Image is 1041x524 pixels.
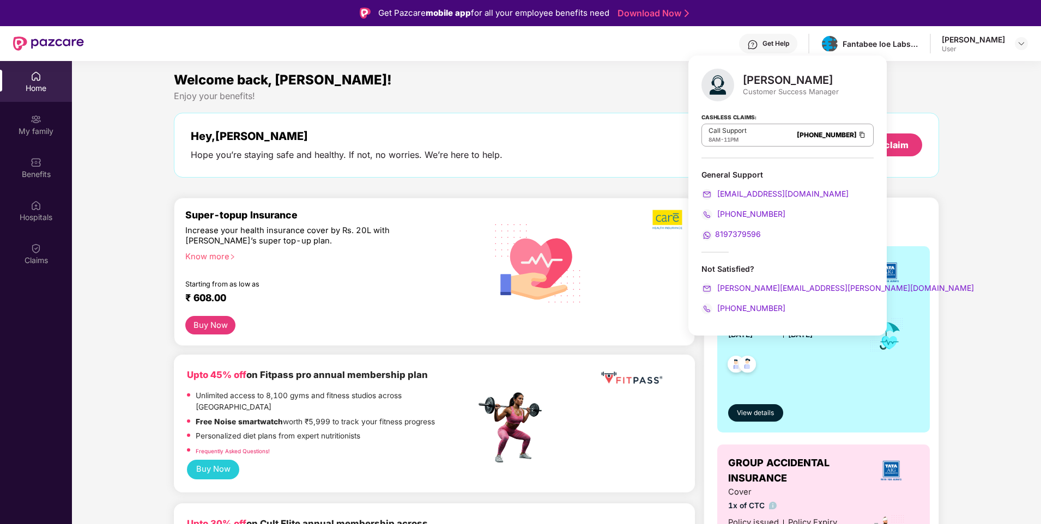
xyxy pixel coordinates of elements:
[715,283,974,293] span: [PERSON_NAME][EMAIL_ADDRESS][PERSON_NAME][DOMAIN_NAME]
[701,69,734,101] img: svg+xml;base64,PHN2ZyB4bWxucz0iaHR0cDovL3d3dy53My5vcmcvMjAwMC9zdmciIHhtbG5zOnhsaW5rPSJodHRwOi8vd3...
[1017,39,1026,48] img: svg+xml;base64,PHN2ZyBpZD0iRHJvcGRvd24tMzJ4MzIiIHhtbG5zPSJodHRwOi8vd3d3LnczLm9yZy8yMDAwL3N2ZyIgd2...
[187,369,246,380] b: Upto 45% off
[709,135,747,144] div: -
[715,189,849,198] span: [EMAIL_ADDRESS][DOMAIN_NAME]
[229,254,235,260] span: right
[743,87,839,96] div: Customer Success Manager
[31,243,41,254] img: svg+xml;base64,PHN2ZyBpZD0iQ2xhaW0iIHhtbG5zPSJodHRwOi8vd3d3LnczLm9yZy8yMDAwL3N2ZyIgd2lkdGg9IjIwIi...
[728,486,837,498] span: Cover
[174,72,392,88] span: Welcome back, [PERSON_NAME]!
[174,90,939,102] div: Enjoy your benefits!
[196,417,283,426] strong: Free Noise smartwatch
[196,416,435,428] p: worth ₹5,999 to track your fitness progress
[701,264,874,314] div: Not Satisfied?
[486,210,590,315] img: svg+xml;base64,PHN2ZyB4bWxucz0iaHR0cDovL3d3dy53My5vcmcvMjAwMC9zdmciIHhtbG5zOnhsaW5rPSJodHRwOi8vd3...
[701,283,974,293] a: [PERSON_NAME][EMAIL_ADDRESS][PERSON_NAME][DOMAIN_NAME]
[360,8,371,19] img: Logo
[13,36,84,51] img: New Pazcare Logo
[876,456,906,485] img: insurerLogo
[734,352,761,379] img: svg+xml;base64,PHN2ZyB4bWxucz0iaHR0cDovL3d3dy53My5vcmcvMjAwMC9zdmciIHdpZHRoPSI0OC45NDMiIGhlaWdodD...
[701,229,761,239] a: 8197379596
[701,303,785,313] a: [PHONE_NUMBER]
[652,209,683,230] img: b5dec4f62d2307b9de63beb79f102df3.png
[191,130,503,143] div: Hey, [PERSON_NAME]
[31,157,41,168] img: svg+xml;base64,PHN2ZyBpZD0iQmVuZWZpdHMiIHhtbG5zPSJodHRwOi8vd3d3LnczLm9yZy8yMDAwL3N2ZyIgd2lkdGg9Ij...
[709,136,721,143] span: 8AM
[701,169,874,180] div: General Support
[715,303,785,313] span: [PHONE_NUMBER]
[723,352,749,379] img: svg+xml;base64,PHN2ZyB4bWxucz0iaHR0cDovL3d3dy53My5vcmcvMjAwMC9zdmciIHdpZHRoPSI0OC45NDMiIGhlaWdodD...
[797,131,857,139] a: [PHONE_NUMBER]
[743,74,839,87] div: [PERSON_NAME]
[187,369,428,380] b: on Fitpass pro annual membership plan
[701,209,712,220] img: svg+xml;base64,PHN2ZyB4bWxucz0iaHR0cDovL3d3dy53My5vcmcvMjAwMC9zdmciIHdpZHRoPSIyMCIgaGVpZ2h0PSIyMC...
[196,390,476,413] p: Unlimited access to 8,100 gyms and fitness studios across [GEOGRAPHIC_DATA]
[599,368,664,388] img: fppp.png
[843,39,919,49] div: Fantabee Ioe Labs Private Limited
[196,430,360,442] p: Personalized diet plans from expert nutritionists
[769,502,777,510] img: info
[196,448,270,454] a: Frequently Asked Questions!
[874,258,903,287] img: insurerLogo
[701,230,712,241] img: svg+xml;base64,PHN2ZyB4bWxucz0iaHR0cDovL3d3dy53My5vcmcvMjAwMC9zdmciIHdpZHRoPSIyMCIgaGVpZ2h0PSIyMC...
[31,71,41,82] img: svg+xml;base64,PHN2ZyBpZD0iSG9tZSIgeG1sbnM9Imh0dHA6Ly93d3cudzMub3JnLzIwMDAvc3ZnIiB3aWR0aD0iMjAiIG...
[185,252,469,259] div: Know more
[31,114,41,125] img: svg+xml;base64,PHN2ZyB3aWR0aD0iMjAiIGhlaWdodD0iMjAiIHZpZXdCb3g9IjAgMCAyMCAyMCIgZmlsbD0ibm9uZSIgeG...
[701,189,849,198] a: [EMAIL_ADDRESS][DOMAIN_NAME]
[728,404,783,422] button: View details
[31,200,41,211] img: svg+xml;base64,PHN2ZyBpZD0iSG9zcGl0YWxzIiB4bWxucz0iaHR0cDovL3d3dy53My5vcmcvMjAwMC9zdmciIHdpZHRoPS...
[701,209,785,218] a: [PHONE_NUMBER]
[724,136,739,143] span: 11PM
[618,8,686,19] a: Download Now
[185,280,429,288] div: Starting from as low as
[685,8,689,19] img: Stroke
[701,169,874,241] div: General Support
[185,226,429,247] div: Increase your health insurance cover by Rs. 20L with [PERSON_NAME]’s super top-up plan.
[701,283,712,294] img: svg+xml;base64,PHN2ZyB4bWxucz0iaHR0cDovL3d3dy53My5vcmcvMjAwMC9zdmciIHdpZHRoPSIyMCIgaGVpZ2h0PSIyMC...
[187,460,239,480] button: Buy Now
[701,111,756,123] strong: Cashless Claims:
[858,130,867,139] img: Clipboard Icon
[701,303,712,314] img: svg+xml;base64,PHN2ZyB4bWxucz0iaHR0cDovL3d3dy53My5vcmcvMjAwMC9zdmciIHdpZHRoPSIyMCIgaGVpZ2h0PSIyMC...
[701,264,874,274] div: Not Satisfied?
[942,45,1005,53] div: User
[728,500,837,512] span: 1x of CTC
[762,39,789,48] div: Get Help
[191,149,503,161] div: Hope you’re staying safe and healthy. If not, no worries. We’re here to help.
[709,126,747,135] p: Call Support
[185,209,476,221] div: Super-topup Insurance
[737,408,774,418] span: View details
[426,8,471,18] strong: mobile app
[715,229,761,239] span: 8197379596
[701,189,712,200] img: svg+xml;base64,PHN2ZyB4bWxucz0iaHR0cDovL3d3dy53My5vcmcvMjAwMC9zdmciIHdpZHRoPSIyMCIgaGVpZ2h0PSIyMC...
[728,455,864,486] span: GROUP ACCIDENTAL INSURANCE
[185,316,235,335] button: Buy Now
[747,39,758,50] img: svg+xml;base64,PHN2ZyBpZD0iSGVscC0zMngzMiIgeG1sbnM9Imh0dHA6Ly93d3cudzMub3JnLzIwMDAvc3ZnIiB3aWR0aD...
[822,36,838,52] img: header-logo.png
[942,34,1005,45] div: [PERSON_NAME]
[185,292,465,305] div: ₹ 608.00
[378,7,609,20] div: Get Pazcare for all your employee benefits need
[715,209,785,218] span: [PHONE_NUMBER]
[475,389,552,466] img: fpp.png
